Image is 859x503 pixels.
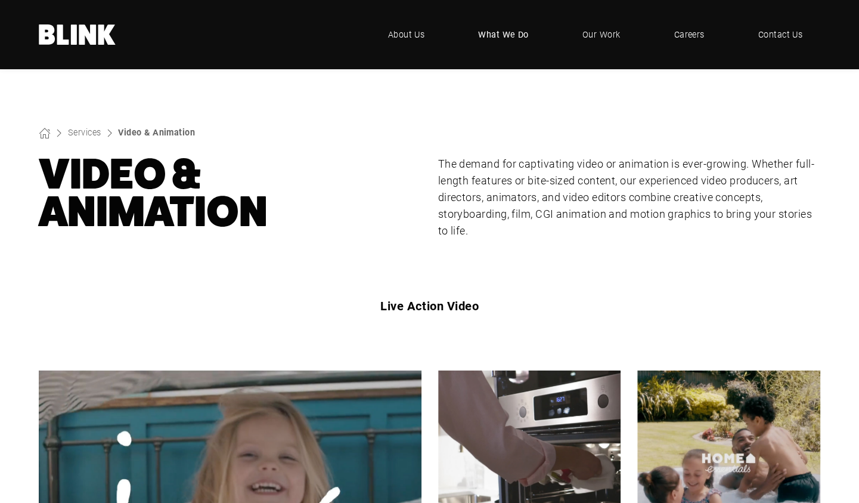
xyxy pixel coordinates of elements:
a: Contact Us [740,17,821,53]
p: The demand for captivating video or animation is ever-growing. Whether full-length features or bi... [438,156,821,239]
h1: Live Action Video [172,297,687,315]
h1: Video & Animation [39,156,421,230]
a: About Us [370,17,443,53]
a: Our Work [565,17,638,53]
span: Our Work [582,28,621,41]
a: Careers [656,17,722,53]
span: Careers [674,28,704,41]
a: Services [68,126,101,138]
a: Video & Animation [118,126,195,138]
span: About Us [388,28,425,41]
span: What We Do [478,28,529,41]
span: Contact Us [758,28,803,41]
a: What We Do [460,17,547,53]
a: Home [39,24,116,45]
